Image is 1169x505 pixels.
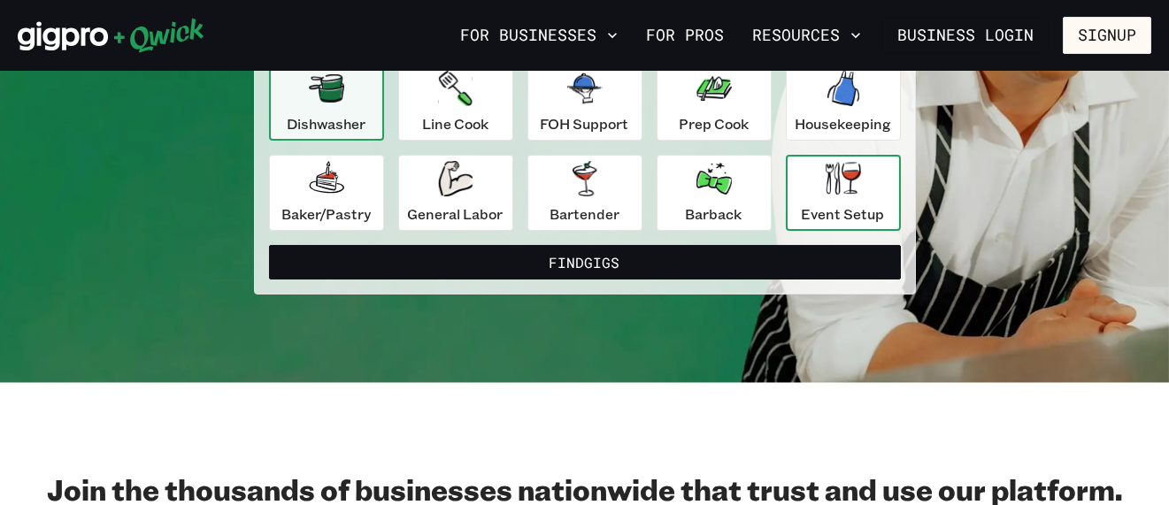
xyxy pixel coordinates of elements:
button: Line Cook [398,65,513,141]
button: General Labor [398,155,513,231]
p: Housekeeping [795,113,891,134]
p: Event Setup [802,203,885,225]
a: For Pros [639,20,731,50]
a: Business Login [882,17,1049,54]
p: Dishwasher [287,113,365,134]
button: FindGigs [269,245,901,280]
p: General Labor [408,203,504,225]
button: Housekeeping [786,65,901,141]
p: Baker/Pastry [281,203,371,225]
p: Prep Cook [679,113,749,134]
p: FOH Support [541,113,629,134]
button: Signup [1063,17,1151,54]
button: Prep Cook [657,65,772,141]
button: Dishwasher [269,65,384,141]
button: FOH Support [527,65,642,141]
button: Resources [745,20,868,50]
p: Line Cook [422,113,488,134]
button: Barback [657,155,772,231]
button: Baker/Pastry [269,155,384,231]
p: Bartender [550,203,619,225]
p: Barback [686,203,742,225]
button: Bartender [527,155,642,231]
button: For Businesses [453,20,625,50]
button: Event Setup [786,155,901,231]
